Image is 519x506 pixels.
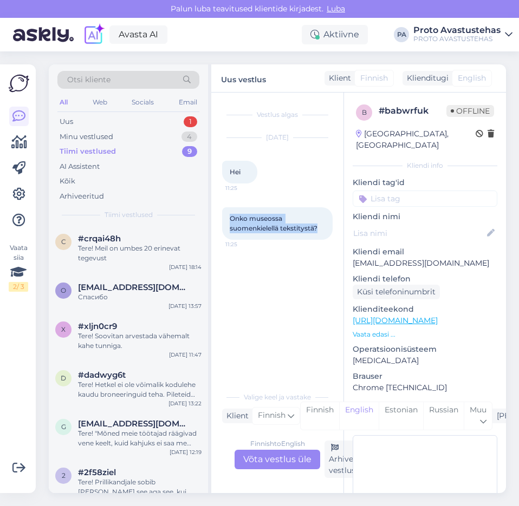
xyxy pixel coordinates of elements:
div: Vestlus algas [222,110,333,120]
div: 4 [181,132,197,142]
span: Tiimi vestlused [105,210,153,220]
div: [DATE] 12:19 [170,448,202,456]
input: Lisa tag [353,190,497,207]
div: Tere! "Mõned meie töötajad räägivad vene keelt, kuid kahjuks ei saa me alati garanteerida, et nad... [78,429,202,448]
div: # babwrfuk [379,104,446,117]
span: grudkin.deniss@icloud.com [78,419,191,429]
div: Socials [129,95,156,109]
p: Operatsioonisüsteem [353,344,497,355]
div: Võta vestlus üle [235,450,320,469]
a: Proto AvastustehasPROTO AVASTUSTEHAS [413,26,512,43]
span: g [61,423,66,431]
span: x [61,325,66,333]
span: c [61,238,66,246]
span: #crqai48h [78,234,121,244]
div: Finnish to English [250,439,305,449]
div: Klienditugi [403,73,449,84]
img: explore-ai [82,23,105,46]
p: Kliendi telefon [353,273,497,285]
div: Finnish [301,402,339,430]
div: AI Assistent [60,161,100,172]
span: Finnish [360,73,388,84]
span: Onko museossa suomenkielellä tekstitystä? [230,214,317,232]
div: [DATE] 13:22 [168,399,202,408]
div: Arhiveeritud [60,191,104,202]
span: oljka777@mail.ru [78,282,191,292]
span: #2f58ziel [78,468,116,477]
span: 11:25 [225,240,266,248]
p: Klienditeekond [353,304,497,315]
a: [URL][DOMAIN_NAME] [353,316,438,325]
div: [DATE] 11:47 [169,351,202,359]
a: Avasta AI [109,25,167,44]
div: All [57,95,70,109]
div: [DATE] 18:14 [169,263,202,271]
span: d [61,374,66,382]
p: [MEDICAL_DATA] [353,355,497,366]
input: Lisa nimi [353,227,485,239]
span: Offline [446,105,494,117]
div: Arhiveeri vestlus [325,441,367,478]
p: Kliendi nimi [353,211,497,222]
div: 2 / 3 [9,282,28,292]
div: Tere! Prillikandjale sobib [PERSON_NAME] see aga see, kui mugav teil on olla VR prillidega, sõltu... [78,477,202,497]
div: [DATE] [222,133,333,142]
div: [DATE] 13:57 [168,302,202,310]
p: Kliendi tag'id [353,177,497,188]
div: English [339,402,379,430]
span: 11:25 [225,184,266,192]
div: Tiimi vestlused [60,146,116,157]
span: Hei [230,168,241,176]
span: Luba [323,4,348,14]
span: o [61,286,66,294]
div: Klient [325,73,351,84]
span: #dadwyg6t [78,370,126,380]
div: Uus [60,116,73,127]
div: Klient [222,410,249,422]
div: Valige keel ja vastake [222,392,333,402]
div: Russian [423,402,464,430]
div: Minu vestlused [60,132,113,142]
span: English [458,73,486,84]
div: Tere! Hetkel ei ole võimalik kodulehe kaudu broneeringuid teha. Pileteid saab osta kohapealt kass... [78,380,202,399]
div: Vaata siia [9,243,28,292]
div: Email [177,95,199,109]
div: Kliendi info [353,161,497,170]
p: [EMAIL_ADDRESS][DOMAIN_NAME] [353,258,497,269]
div: Aktiivne [302,25,368,44]
div: Спасибо [78,292,202,302]
div: Tere! Soovitan arvestada vähemalt kahe tunniga. [78,331,202,351]
span: Muu [470,405,486,415]
div: Web [90,95,109,109]
div: Kõik [60,176,75,187]
label: Uus vestlus [221,71,266,86]
span: 2 [62,471,66,479]
div: Proto Avastustehas [413,26,501,35]
span: #xljn0cr9 [78,321,117,331]
span: Otsi kliente [67,74,111,86]
div: Estonian [379,402,423,430]
img: Askly Logo [9,73,29,94]
p: Chrome [TECHNICAL_ID] [353,382,497,393]
span: b [362,108,367,116]
div: 1 [184,116,197,127]
p: Kliendi email [353,246,497,258]
span: Finnish [258,410,286,422]
div: 9 [182,146,197,157]
p: Vaata edasi ... [353,330,497,339]
div: PROTO AVASTUSTEHAS [413,35,501,43]
div: [GEOGRAPHIC_DATA], [GEOGRAPHIC_DATA] [356,128,476,151]
div: PA [394,27,409,42]
div: Tere! Meil on umbes 20 erinevat tegevust [78,244,202,263]
div: Küsi telefoninumbrit [353,285,440,299]
p: Brauser [353,371,497,382]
